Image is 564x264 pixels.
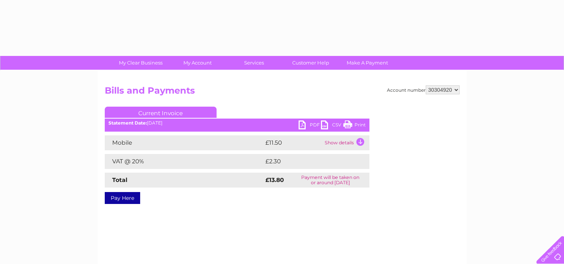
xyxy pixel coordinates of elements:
[167,56,228,70] a: My Account
[105,192,140,204] a: Pay Here
[337,56,398,70] a: Make A Payment
[387,85,460,94] div: Account number
[292,173,369,188] td: Payment will be taken on or around [DATE]
[264,154,352,169] td: £2.30
[105,85,460,100] h2: Bills and Payments
[110,56,171,70] a: My Clear Business
[112,176,127,183] strong: Total
[105,154,264,169] td: VAT @ 20%
[105,107,217,118] a: Current Invoice
[299,120,321,131] a: PDF
[105,120,369,126] div: [DATE]
[321,120,343,131] a: CSV
[265,176,284,183] strong: £13.80
[264,135,323,150] td: £11.50
[223,56,285,70] a: Services
[280,56,341,70] a: Customer Help
[105,135,264,150] td: Mobile
[343,120,366,131] a: Print
[108,120,147,126] b: Statement Date:
[323,135,369,150] td: Show details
